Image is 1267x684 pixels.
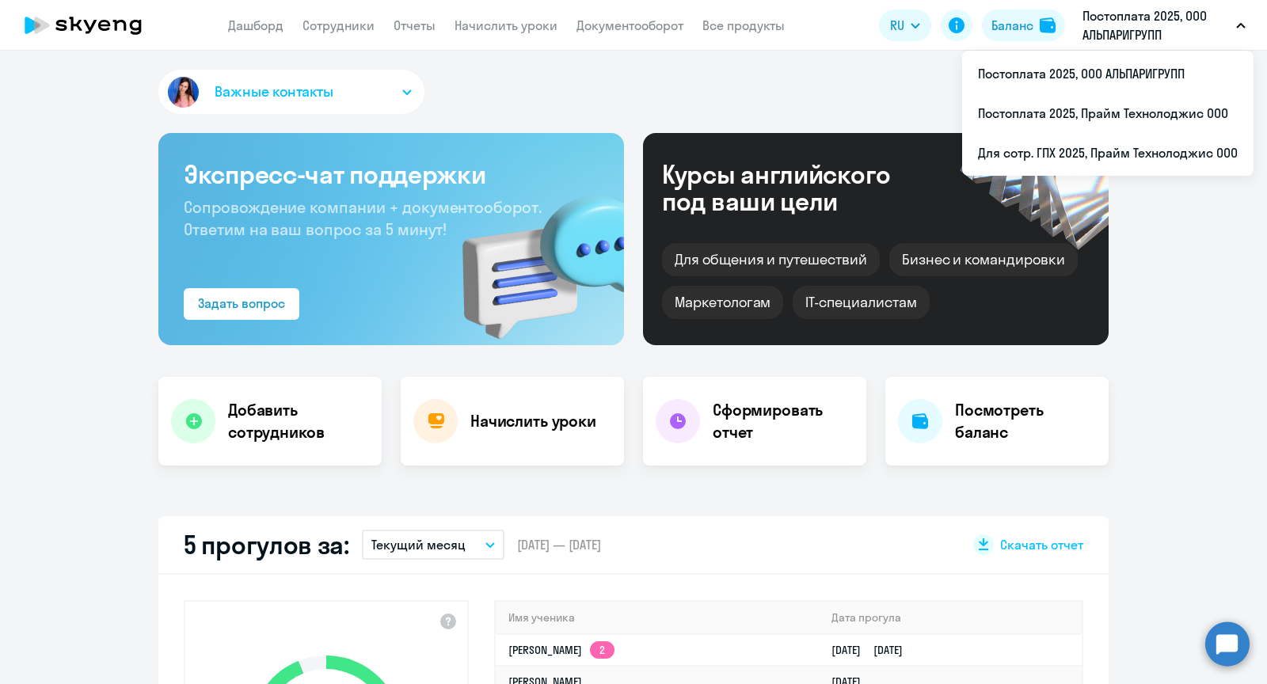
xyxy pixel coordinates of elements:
[590,641,614,659] app-skyeng-badge: 2
[991,16,1033,35] div: Баланс
[470,410,596,432] h4: Начислить уроки
[889,243,1078,276] div: Бизнес и командировки
[1040,17,1056,33] img: balance
[215,82,333,102] span: Важные контакты
[198,294,285,313] div: Задать вопрос
[302,17,375,33] a: Сотрудники
[228,399,369,443] h4: Добавить сотрудников
[394,17,436,33] a: Отчеты
[576,17,683,33] a: Документооборот
[517,536,601,553] span: [DATE] — [DATE]
[713,399,854,443] h4: Сформировать отчет
[1000,536,1083,553] span: Скачать отчет
[793,286,929,319] div: IT-специалистам
[831,643,915,657] a: [DATE][DATE]
[184,288,299,320] button: Задать вопрос
[890,16,904,35] span: RU
[228,17,283,33] a: Дашборд
[508,643,614,657] a: [PERSON_NAME]2
[455,17,557,33] a: Начислить уроки
[1075,6,1254,44] button: Постоплата 2025, ООО АЛЬПАРИГРУПП
[702,17,785,33] a: Все продукты
[662,286,783,319] div: Маркетологам
[962,51,1254,176] ul: RU
[184,529,349,560] h2: 5 прогулов за:
[662,161,933,215] div: Курсы английского под ваши цели
[184,158,599,190] h3: Экспресс-чат поддержки
[819,602,1082,634] th: Дата прогула
[982,9,1065,41] button: Балансbalance
[1082,6,1230,44] p: Постоплата 2025, ООО АЛЬПАРИГРУПП
[362,530,504,560] button: Текущий месяц
[662,243,880,276] div: Для общения и путешествий
[496,602,819,634] th: Имя ученика
[184,197,542,239] span: Сопровождение компании + документооборот. Ответим на ваш вопрос за 5 минут!
[158,70,424,114] button: Важные контакты
[371,535,466,554] p: Текущий месяц
[955,399,1096,443] h4: Посмотреть баланс
[165,74,202,111] img: avatar
[439,167,624,345] img: bg-img
[879,9,931,41] button: RU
